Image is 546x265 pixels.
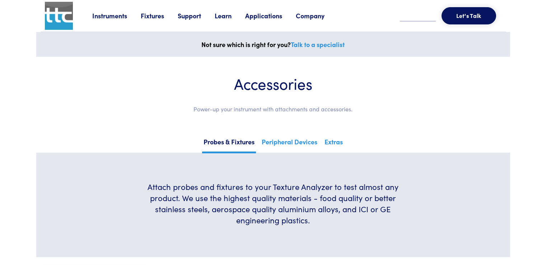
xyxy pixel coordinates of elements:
[45,2,73,30] img: ttc_logo_1x1_v1.0.png
[260,136,319,152] a: Peripheral Devices
[139,181,407,226] h6: Attach probes and fixtures to your Texture Analyzer to test almost any product. We use the highes...
[215,11,245,20] a: Learn
[323,136,344,152] a: Extras
[178,11,215,20] a: Support
[92,11,141,20] a: Instruments
[296,11,338,20] a: Company
[41,39,506,50] p: Not sure which is right for you?
[58,74,489,93] h1: Accessories
[291,40,345,49] a: Talk to a specialist
[442,7,496,24] button: Let's Talk
[58,104,489,114] p: Power-up your instrument with attachments and accessories.
[141,11,178,20] a: Fixtures
[202,136,256,153] a: Probes & Fixtures
[245,11,296,20] a: Applications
